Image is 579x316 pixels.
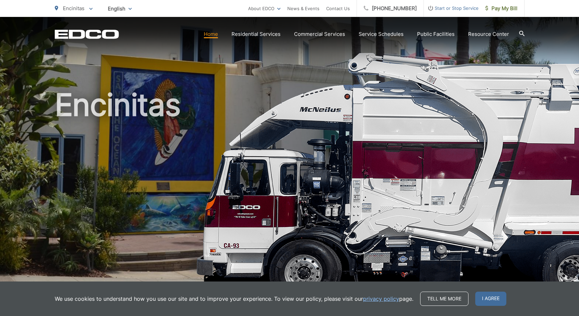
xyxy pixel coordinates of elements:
a: Residential Services [232,30,281,38]
a: Tell me more [420,292,468,306]
span: Pay My Bill [485,4,517,13]
a: Contact Us [326,4,350,13]
a: privacy policy [363,295,399,303]
a: About EDCO [248,4,281,13]
a: Commercial Services [294,30,345,38]
a: EDCD logo. Return to the homepage. [55,29,119,39]
a: Public Facilities [417,30,455,38]
p: We use cookies to understand how you use our site and to improve your experience. To view our pol... [55,295,413,303]
h1: Encinitas [55,88,525,302]
a: Service Schedules [359,30,404,38]
a: Home [204,30,218,38]
span: I agree [475,292,506,306]
a: Resource Center [468,30,509,38]
a: News & Events [287,4,319,13]
span: English [103,3,137,15]
span: Encinitas [63,5,85,12]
